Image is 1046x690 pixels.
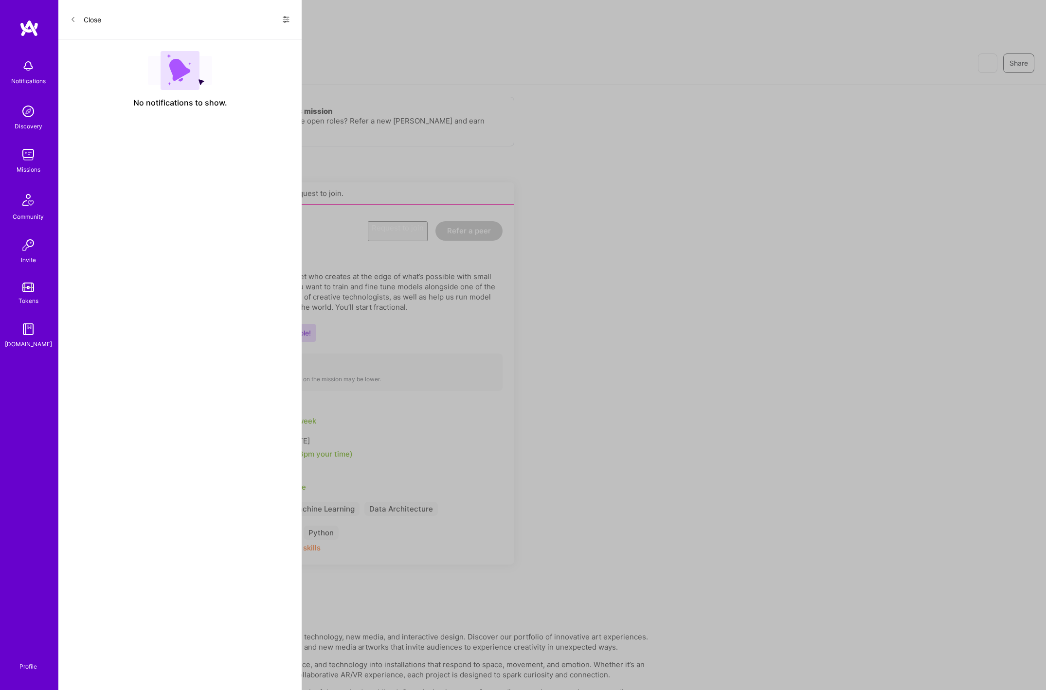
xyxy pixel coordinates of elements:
[148,51,212,90] img: empty
[21,255,36,265] div: Invite
[11,76,46,86] div: Notifications
[15,121,42,131] div: Discovery
[17,188,40,212] img: Community
[18,102,38,121] img: discovery
[17,164,40,175] div: Missions
[133,98,227,108] span: No notifications to show.
[18,145,38,164] img: teamwork
[5,339,52,349] div: [DOMAIN_NAME]
[19,19,39,37] img: logo
[16,651,40,671] a: Profile
[13,212,44,222] div: Community
[18,235,38,255] img: Invite
[18,296,38,306] div: Tokens
[19,661,37,671] div: Profile
[22,283,34,292] img: tokens
[18,319,38,339] img: guide book
[18,56,38,76] img: bell
[70,12,101,27] button: Close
